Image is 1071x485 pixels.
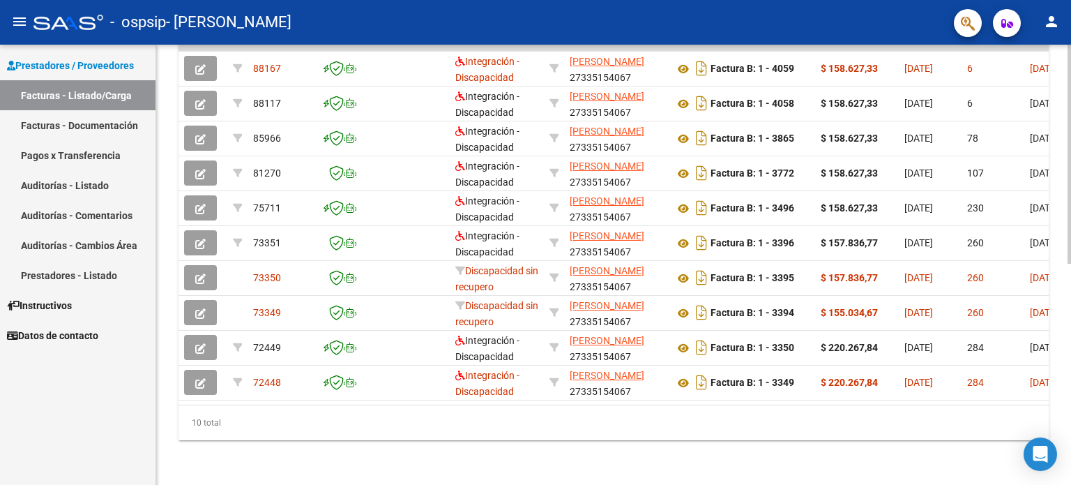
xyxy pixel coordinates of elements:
[570,161,644,172] span: [PERSON_NAME]
[904,377,933,388] span: [DATE]
[711,273,794,284] strong: Factura B: 1 - 3395
[570,368,663,397] div: 27335154067
[253,167,281,179] span: 81270
[455,335,519,362] span: Integración - Discapacidad
[253,63,281,74] span: 88167
[110,7,166,38] span: - ospsip
[570,158,663,188] div: 27335154067
[253,98,281,109] span: 88117
[821,342,878,353] strong: $ 220.267,84
[253,377,281,388] span: 72448
[1030,98,1058,109] span: [DATE]
[692,267,711,289] i: Descargar documento
[967,133,978,144] span: 78
[967,272,984,283] span: 260
[1030,237,1058,248] span: [DATE]
[711,98,794,110] strong: Factura B: 1 - 4058
[821,377,878,388] strong: $ 220.267,84
[692,162,711,184] i: Descargar documento
[711,378,794,389] strong: Factura B: 1 - 3349
[570,265,644,276] span: [PERSON_NAME]
[904,237,933,248] span: [DATE]
[570,228,663,258] div: 27335154067
[711,308,794,319] strong: Factura B: 1 - 3394
[711,343,794,354] strong: Factura B: 1 - 3350
[904,202,933,214] span: [DATE]
[821,63,878,74] strong: $ 158.627,33
[821,237,878,248] strong: $ 157.836,77
[455,370,519,397] span: Integración - Discapacidad
[455,195,519,223] span: Integración - Discapacidad
[904,133,933,144] span: [DATE]
[692,127,711,149] i: Descargar documento
[1030,167,1058,179] span: [DATE]
[1030,307,1058,318] span: [DATE]
[904,98,933,109] span: [DATE]
[821,202,878,214] strong: $ 158.627,33
[711,133,794,144] strong: Factura B: 1 - 3865
[967,307,984,318] span: 260
[1024,438,1057,471] div: Open Intercom Messenger
[1030,342,1058,353] span: [DATE]
[821,167,878,179] strong: $ 158.627,33
[1030,202,1058,214] span: [DATE]
[904,167,933,179] span: [DATE]
[570,56,644,67] span: [PERSON_NAME]
[570,263,663,292] div: 27335154067
[821,307,878,318] strong: $ 155.034,67
[570,335,644,346] span: [PERSON_NAME]
[253,342,281,353] span: 72449
[967,237,984,248] span: 260
[570,124,663,153] div: 27335154067
[692,336,711,359] i: Descargar documento
[711,203,794,214] strong: Factura B: 1 - 3496
[570,230,644,241] span: [PERSON_NAME]
[692,301,711,324] i: Descargar documento
[904,342,933,353] span: [DATE]
[967,167,984,179] span: 107
[1030,63,1058,74] span: [DATE]
[904,307,933,318] span: [DATE]
[455,91,519,118] span: Integración - Discapacidad
[455,126,519,153] span: Integración - Discapacidad
[570,298,663,327] div: 27335154067
[711,238,794,249] strong: Factura B: 1 - 3396
[11,13,28,30] mat-icon: menu
[570,193,663,223] div: 27335154067
[253,202,281,214] span: 75711
[570,126,644,137] span: [PERSON_NAME]
[455,230,519,258] span: Integración - Discapacidad
[7,58,134,73] span: Prestadores / Proveedores
[821,272,878,283] strong: $ 157.836,77
[904,63,933,74] span: [DATE]
[570,54,663,83] div: 27335154067
[570,370,644,381] span: [PERSON_NAME]
[455,265,538,292] span: Discapacidad sin recupero
[570,300,644,311] span: [PERSON_NAME]
[1030,133,1058,144] span: [DATE]
[692,197,711,219] i: Descargar documento
[178,405,1049,440] div: 10 total
[967,98,973,109] span: 6
[253,237,281,248] span: 73351
[455,56,519,83] span: Integración - Discapacidad
[1043,13,1060,30] mat-icon: person
[570,333,663,362] div: 27335154067
[692,57,711,80] i: Descargar documento
[1030,272,1058,283] span: [DATE]
[711,64,794,75] strong: Factura B: 1 - 4059
[1030,377,1058,388] span: [DATE]
[711,168,794,179] strong: Factura B: 1 - 3772
[967,377,984,388] span: 284
[692,92,711,114] i: Descargar documento
[570,91,644,102] span: [PERSON_NAME]
[967,202,984,214] span: 230
[967,63,973,74] span: 6
[253,272,281,283] span: 73350
[821,98,878,109] strong: $ 158.627,33
[7,328,98,343] span: Datos de contacto
[570,195,644,207] span: [PERSON_NAME]
[692,371,711,394] i: Descargar documento
[570,89,663,118] div: 27335154067
[904,272,933,283] span: [DATE]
